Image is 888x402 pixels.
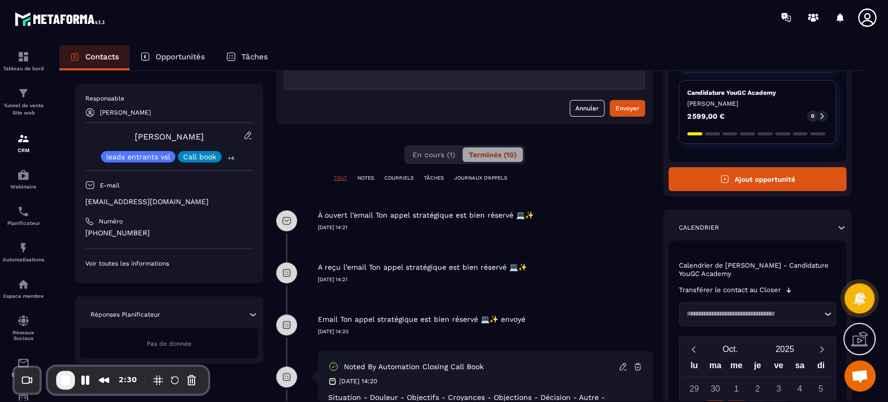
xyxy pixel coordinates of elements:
a: automationsautomationsAutomatisations [3,234,44,270]
a: formationformationTunnel de vente Site web [3,79,44,124]
p: Automatisations [3,257,44,262]
a: Contacts [59,45,130,70]
a: emailemailE-mailing [3,349,44,385]
div: Search for option [679,302,836,326]
div: sa [789,358,810,376]
div: 1 [727,380,745,398]
p: CRM [3,147,44,153]
div: ve [768,358,789,376]
p: Tâches [241,52,268,61]
p: Espace membre [3,293,44,299]
button: Terminés (10) [462,147,523,162]
div: ma [705,358,726,376]
input: Search for option [683,309,821,319]
span: En cours (1) [413,150,455,159]
p: Email Ton appel stratégique est bien réservé 💻✨ envoyé [318,315,525,324]
a: automationsautomationsEspace membre [3,270,44,307]
p: leads entrants vsl [106,153,170,160]
div: Situation - Douleur - Objectifs - Croyances - Objections - Décision - Autre - [328,393,642,401]
a: Tâches [215,45,278,70]
p: Planificateur [3,220,44,226]
div: 29 [685,380,703,398]
p: Contacts [85,52,119,61]
div: je [747,358,768,376]
p: Tableau de bord [3,66,44,71]
a: automationsautomationsWebinaire [3,161,44,197]
a: formationformationCRM [3,124,44,161]
div: lu [684,358,705,376]
div: Envoyer [615,103,639,114]
div: 2 [749,380,767,398]
p: E-mail [100,181,120,190]
p: Voir toutes les informations [85,259,253,268]
a: social-networksocial-networkRéseaux Sociaux [3,307,44,349]
p: Réponses Planificateur [91,310,160,319]
div: di [810,358,831,376]
button: Ajout opportunité [668,167,846,191]
a: schedulerschedulerPlanificateur [3,197,44,234]
p: Calendrier [679,223,719,232]
p: À ouvert l’email Ton appel stratégique est bien réservé 💻✨ [318,210,534,220]
span: Pas de donnée [147,340,191,347]
p: Tunnel de vente Site web [3,102,44,117]
p: [DATE] 14:21 [318,224,653,231]
p: [PERSON_NAME] [687,99,828,108]
p: [PHONE_NUMBER] [85,228,253,238]
img: automations [17,242,30,254]
p: Numéro [99,217,123,225]
button: Open months overlay [703,340,757,358]
div: me [726,358,747,376]
div: 5 [812,380,830,398]
p: Responsable [85,94,253,103]
a: Opportunités [130,45,215,70]
div: Ouvrir le chat [844,360,876,392]
div: 4 [791,380,809,398]
img: formation [17,132,30,145]
p: Candidature YouGC Academy [687,89,828,97]
a: [PERSON_NAME] [135,132,204,142]
p: Calendrier de [PERSON_NAME] - Candidature YouGC Academy [679,261,836,278]
button: Envoyer [610,100,645,117]
p: E-mailing [3,372,44,378]
p: 0 [811,112,814,120]
p: Webinaire [3,184,44,190]
p: [DATE] 14:20 [318,328,653,335]
p: [PERSON_NAME] [100,109,151,116]
p: TÂCHES [424,174,444,182]
p: [EMAIL_ADDRESS][DOMAIN_NAME] [85,197,253,207]
button: En cours (1) [406,147,461,162]
img: logo [15,9,108,29]
p: Transférer le contact au Closer [679,286,781,294]
p: NOTES [357,174,374,182]
button: Open years overlay [757,340,812,358]
p: Opportunités [156,52,205,61]
span: Terminés (10) [469,150,517,159]
button: Next month [812,342,831,356]
img: social-network [17,315,30,327]
img: scheduler [17,205,30,218]
p: [DATE] 14:21 [318,276,653,283]
img: formation [17,87,30,99]
p: JOURNAUX D'APPELS [454,174,507,182]
img: automations [17,169,30,181]
img: email [17,357,30,369]
p: Réseaux Sociaux [3,330,44,341]
a: formationformationTableau de bord [3,43,44,79]
p: A reçu l’email Ton appel stratégique est bien réservé 💻✨ [318,262,527,272]
img: automations [17,278,30,291]
p: TOUT [333,174,347,182]
p: +4 [224,153,238,164]
img: formation [17,51,30,63]
button: Annuler [570,100,604,117]
p: 2 599,00 € [687,112,725,120]
p: Call book [183,153,216,160]
p: COURRIELS [384,174,414,182]
button: Previous month [684,342,703,356]
p: [DATE] 14:20 [339,377,377,385]
div: 30 [706,380,724,398]
p: Noted by automation Closing call book [344,362,484,372]
div: 3 [769,380,788,398]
